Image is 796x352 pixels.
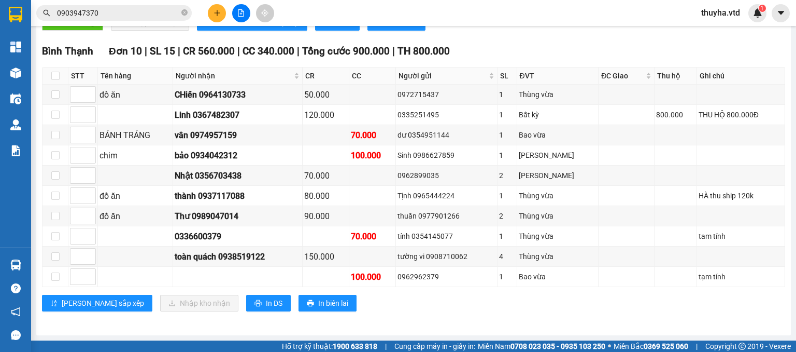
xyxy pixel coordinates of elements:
[175,88,301,101] div: CHiến 0964130733
[517,67,599,85] th: ĐVT
[246,295,291,312] button: printerIn DS
[304,250,347,263] div: 150.000
[499,210,515,222] div: 2
[497,67,517,85] th: SL
[11,330,21,340] span: message
[237,45,240,57] span: |
[349,67,396,85] th: CC
[696,341,698,352] span: |
[397,271,495,282] div: 0962962379
[175,109,301,121] div: Linh 0367482307
[760,5,764,12] span: 1
[304,169,347,182] div: 70.000
[175,129,301,142] div: vân 0974957159
[304,109,347,121] div: 120.000
[333,342,377,350] strong: 1900 633 818
[519,231,597,242] div: Thùng vừa
[608,344,611,348] span: ⚪️
[302,45,390,57] span: Tổng cước 900.000
[178,45,180,57] span: |
[397,150,495,161] div: Sinh 0986627859
[614,341,688,352] span: Miền Bắc
[10,260,21,270] img: warehouse-icon
[10,67,21,78] img: warehouse-icon
[699,231,783,242] div: tam tính
[397,231,495,242] div: tính 0354145077
[397,251,495,262] div: tường vi 0908710062
[519,170,597,181] div: [PERSON_NAME]
[510,342,605,350] strong: 0708 023 035 - 0935 103 250
[11,307,21,317] span: notification
[10,93,21,104] img: warehouse-icon
[307,300,314,308] span: printer
[176,70,292,82] span: Người nhận
[519,150,597,161] div: [PERSON_NAME]
[601,70,644,82] span: ĐC Giao
[150,45,175,57] span: SL 15
[519,271,597,282] div: Bao vừa
[10,145,21,156] img: solution-icon
[50,300,58,308] span: sort-ascending
[693,6,748,19] span: thuyha.vtd
[266,297,282,309] span: In DS
[499,129,515,141] div: 1
[392,45,395,57] span: |
[753,8,762,18] img: icon-new-feature
[175,189,301,202] div: thành 0937117088
[351,230,394,243] div: 70.000
[181,9,188,16] span: close-circle
[304,210,347,223] div: 90.000
[261,9,268,17] span: aim
[68,67,98,85] th: STT
[214,9,221,17] span: plus
[397,89,495,100] div: 0972715437
[175,210,301,223] div: Thư 0989047014
[9,7,22,22] img: logo-vxr
[738,343,746,350] span: copyright
[499,150,515,161] div: 1
[397,210,495,222] div: thuần 0977901266
[183,45,235,57] span: CR 560.000
[351,149,394,162] div: 100.000
[10,119,21,130] img: warehouse-icon
[519,210,597,222] div: Thùng vừa
[699,109,783,120] div: THU HỘ 800.000Đ
[208,4,226,22] button: plus
[772,4,790,22] button: caret-down
[351,129,394,142] div: 70.000
[499,89,515,100] div: 1
[399,70,487,82] span: Người gửi
[175,149,301,162] div: bảo 0934042312
[499,170,515,181] div: 2
[98,67,173,85] th: Tên hàng
[644,342,688,350] strong: 0369 525 060
[397,109,495,120] div: 0335251495
[697,67,785,85] th: Ghi chú
[99,189,171,202] div: đồ ăn
[175,230,301,243] div: 0336600379
[160,295,238,312] button: downloadNhập kho nhận
[304,189,347,202] div: 80.000
[232,4,250,22] button: file-add
[519,190,597,201] div: Thùng vừa
[99,210,171,223] div: đồ ăn
[237,9,245,17] span: file-add
[699,190,783,201] div: HÀ thu ship 120k
[109,45,142,57] span: Đơn 10
[499,251,515,262] div: 4
[499,109,515,120] div: 1
[57,7,179,19] input: Tìm tên, số ĐT hoặc mã đơn
[519,89,597,100] div: Thùng vừa
[776,8,786,18] span: caret-down
[656,109,695,120] div: 800.000
[99,88,171,101] div: đồ ăn
[397,129,495,141] div: dư 0354951144
[11,283,21,293] span: question-circle
[62,297,144,309] span: [PERSON_NAME] sắp xếp
[519,251,597,262] div: Thùng vừa
[282,341,377,352] span: Hỗ trợ kỹ thuật:
[43,9,50,17] span: search
[145,45,147,57] span: |
[297,45,300,57] span: |
[499,190,515,201] div: 1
